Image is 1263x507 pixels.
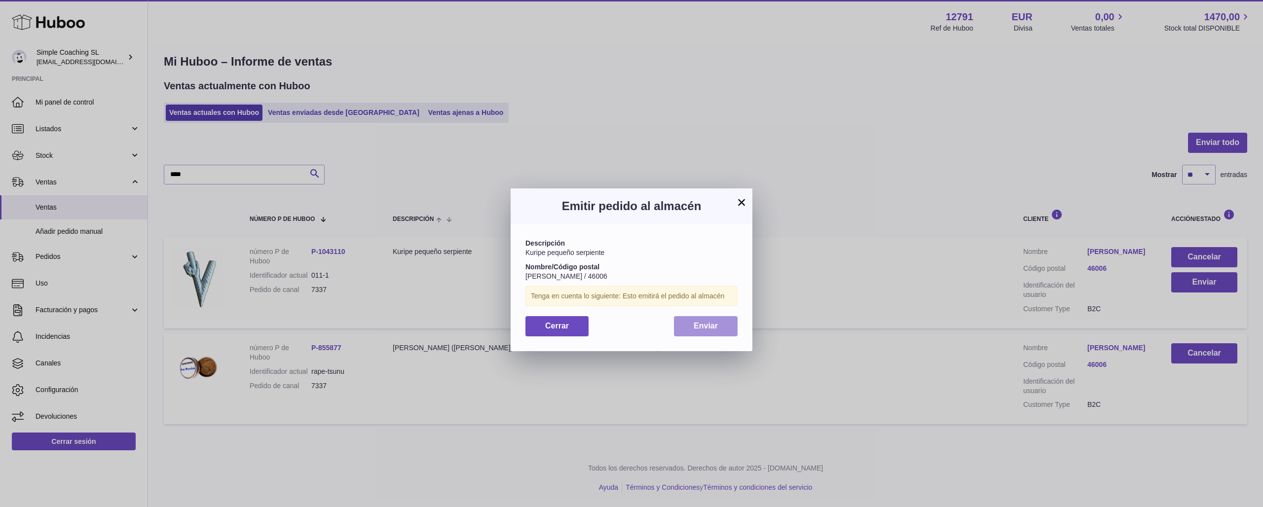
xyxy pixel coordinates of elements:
strong: Nombre/Código postal [525,263,599,271]
span: Enviar [694,322,718,330]
strong: Descripción [525,239,565,247]
span: Cerrar [545,322,569,330]
div: Tenga en cuenta lo siguiente: Esto emitirá el pedido al almacén [525,286,738,306]
button: Enviar [674,316,738,336]
button: × [736,196,747,208]
button: Cerrar [525,316,589,336]
span: Kuripe pequeño serpiente [525,249,604,256]
h3: Emitir pedido al almacén [525,198,738,214]
span: [PERSON_NAME] / 46006 [525,272,607,280]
